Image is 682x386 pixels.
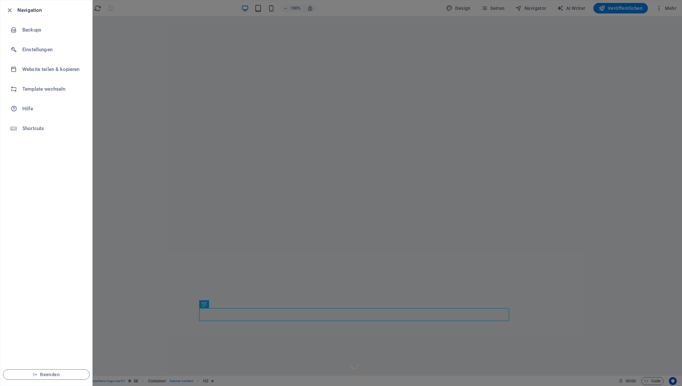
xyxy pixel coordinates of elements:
h6: Einstellungen [22,46,83,54]
button: Beenden [3,369,90,380]
h6: Template wechseln [22,85,83,93]
h6: Backups [22,26,83,34]
span: Beenden [9,372,84,377]
h6: Website teilen & kopieren [22,65,83,73]
h6: Hilfe [22,105,83,113]
h6: Shortcuts [22,125,83,132]
h6: Navigation [17,6,87,14]
a: Hilfe [0,99,92,119]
